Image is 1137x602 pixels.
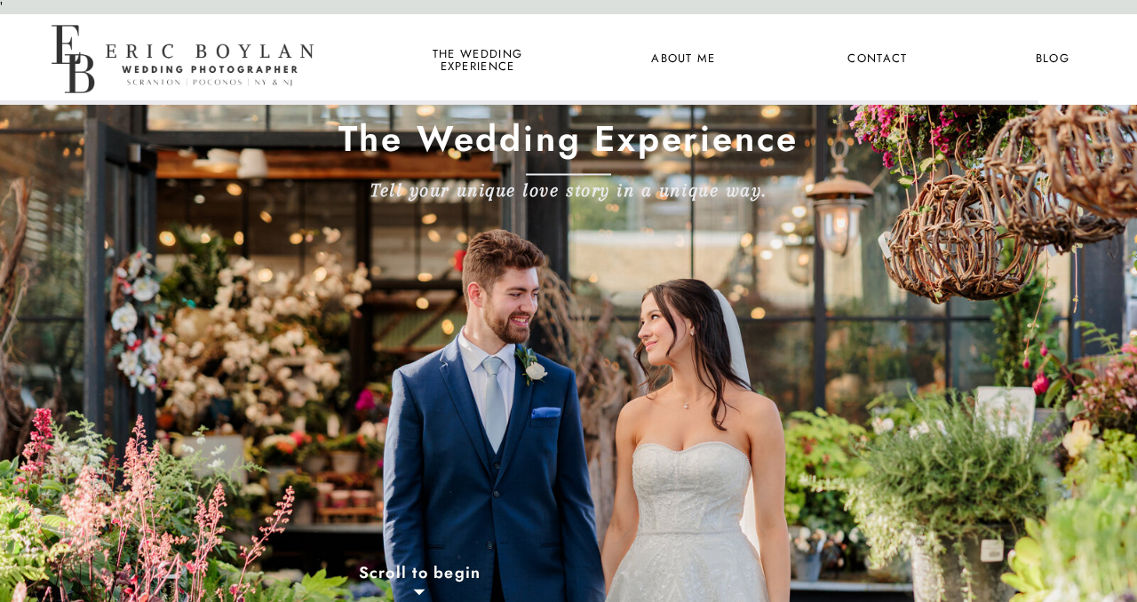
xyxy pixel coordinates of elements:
[845,48,910,71] a: Contact
[640,48,727,71] a: About Me
[429,48,526,71] a: the wedding experience
[252,116,885,169] h1: The Wedding Experience
[284,564,555,588] a: Scroll to begin
[370,178,767,200] b: Tell your unique love story in a unique way.
[1020,48,1085,71] a: Blog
